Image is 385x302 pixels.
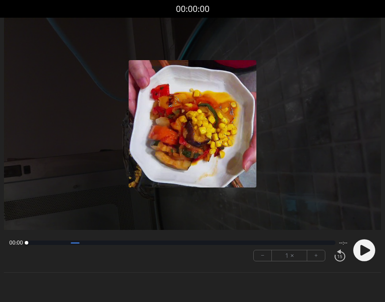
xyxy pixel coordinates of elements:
span: --:-- [339,239,347,246]
div: 1 × [272,250,307,261]
button: − [254,250,272,261]
a: 00:00:00 [176,3,210,15]
button: + [307,250,325,261]
img: Poster Image [129,60,256,187]
span: 00:00 [9,239,23,246]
